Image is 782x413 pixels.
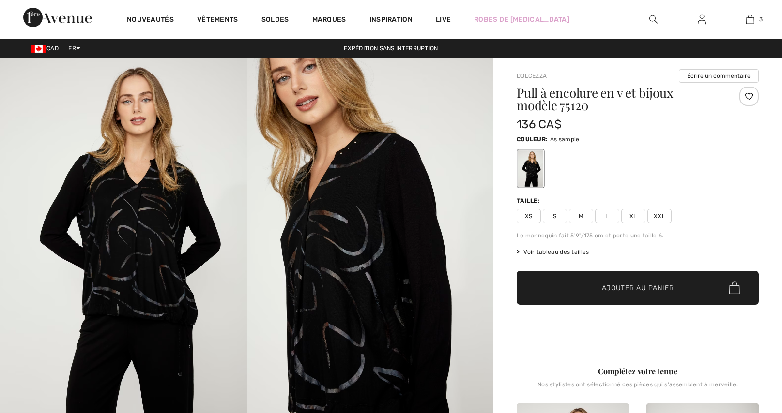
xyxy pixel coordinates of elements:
[474,15,569,25] a: Robes de [MEDICAL_DATA]
[517,271,759,305] button: Ajouter au panier
[517,381,759,396] div: Nos stylistes ont sélectionné ces pièces qui s'assemblent à merveille.
[698,14,706,25] img: Mes infos
[517,248,589,256] span: Voir tableau des tailles
[23,8,92,27] img: 1ère Avenue
[647,209,672,223] span: XXL
[569,209,593,223] span: M
[517,366,759,377] div: Complétez votre tenue
[543,209,567,223] span: S
[518,150,543,187] div: As sample
[517,136,548,143] span: Couleur:
[595,209,619,223] span: L
[729,281,740,294] img: Bag.svg
[31,45,46,53] img: Canadian Dollar
[621,209,645,223] span: XL
[726,14,774,25] a: 3
[602,283,674,293] span: Ajouter au panier
[31,45,62,52] span: CAD
[197,15,238,26] a: Vêtements
[517,209,541,223] span: XS
[436,15,451,25] a: Live
[690,14,714,26] a: Se connecter
[68,45,80,52] span: FR
[261,15,289,26] a: Soldes
[369,15,413,26] span: Inspiration
[517,196,542,205] div: Taille:
[746,14,754,25] img: Mon panier
[517,87,719,112] h1: Pull à encolure en v et bijoux modèle 75120
[759,15,763,24] span: 3
[127,15,174,26] a: Nouveautés
[517,118,562,131] span: 136 CA$
[679,69,759,83] button: Écrire un commentaire
[517,73,547,79] a: Dolcezza
[649,14,658,25] img: recherche
[550,136,580,143] span: As sample
[312,15,346,26] a: Marques
[517,231,759,240] div: Le mannequin fait 5'9"/175 cm et porte une taille 6.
